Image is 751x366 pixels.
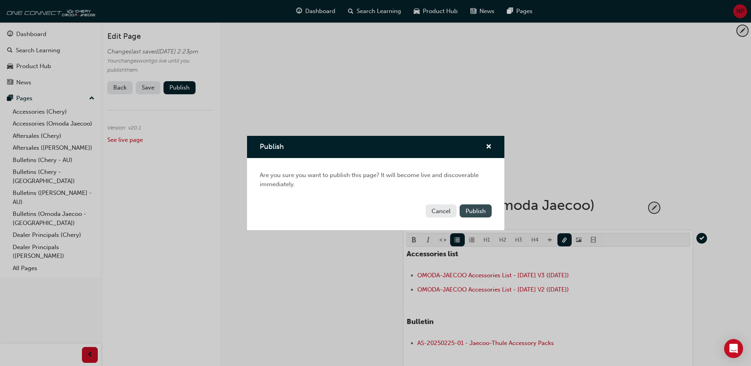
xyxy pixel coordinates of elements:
[247,136,504,231] div: Publish
[426,204,456,217] button: Cancel
[460,204,492,217] button: Publish
[486,144,492,151] span: cross-icon
[247,158,504,201] div: Are you sure you want to publish this page? It will become live and discoverable immediately.
[260,142,284,151] span: Publish
[486,142,492,152] button: cross-icon
[724,339,743,358] div: Open Intercom Messenger
[466,208,486,215] span: Publish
